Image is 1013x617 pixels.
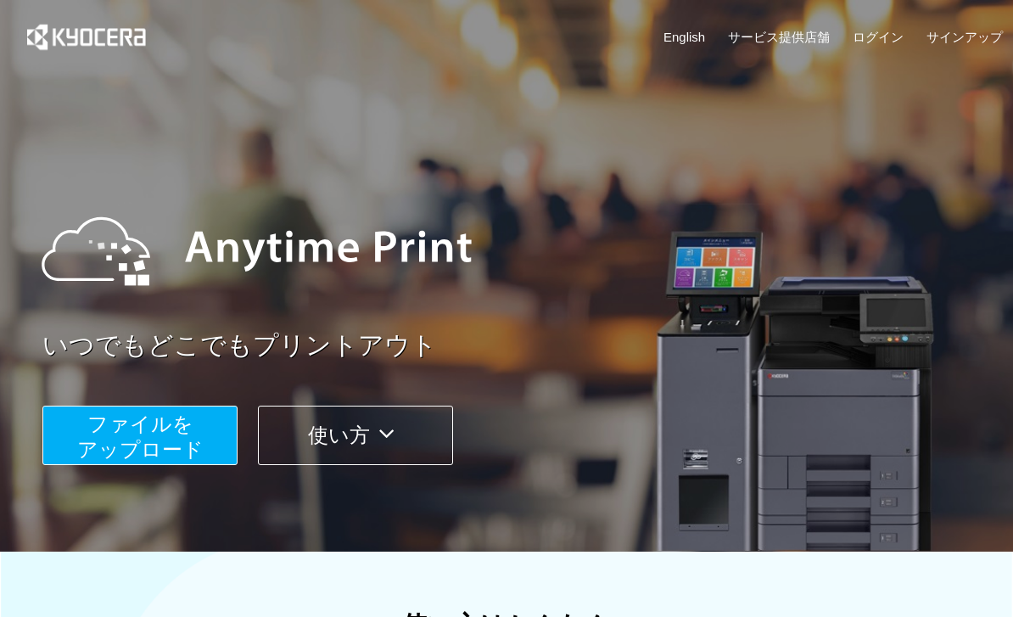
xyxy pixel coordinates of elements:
[663,28,705,46] a: English
[77,412,204,461] span: ファイルを ​​アップロード
[258,406,453,465] button: 使い方
[853,28,904,46] a: ログイン
[42,328,1013,364] a: いつでもどこでもプリントアウト
[42,406,238,465] button: ファイルを​​アップロード
[728,28,830,46] a: サービス提供店舗
[926,28,1003,46] a: サインアップ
